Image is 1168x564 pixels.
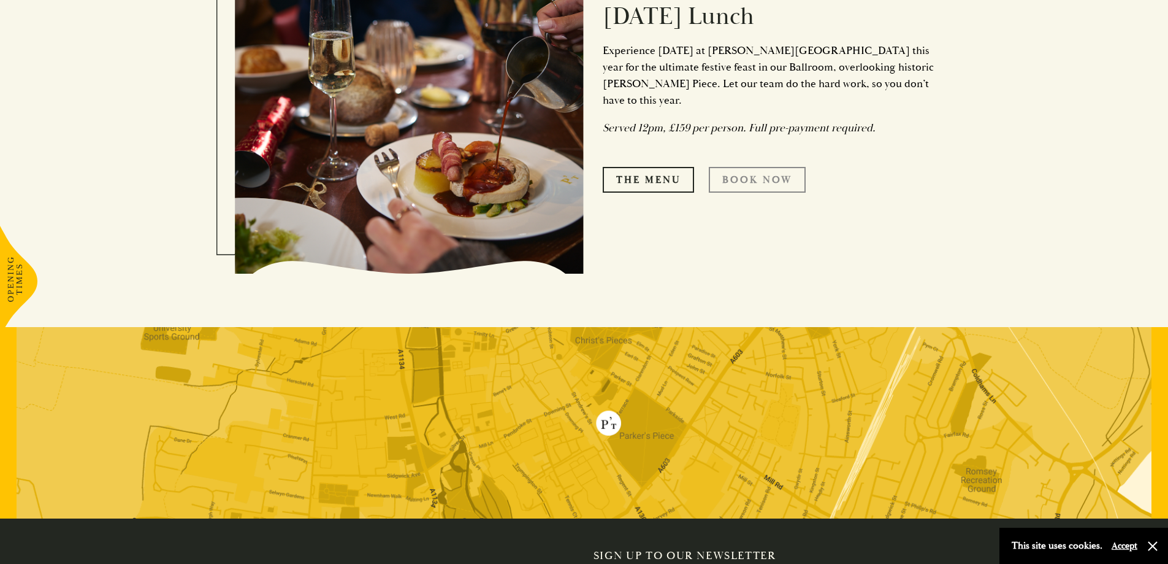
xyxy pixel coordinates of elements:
p: This site uses cookies. [1012,537,1102,555]
em: Served 12pm, £159 per person. Full pre-payment required. [603,121,876,135]
h2: [DATE] Lunch [603,2,934,31]
a: Book Now [709,167,806,193]
h2: Sign up to our newsletter [594,549,946,563]
p: Experience [DATE] at [PERSON_NAME][GEOGRAPHIC_DATA] this year for the ultimate festive feast in o... [603,42,934,109]
a: The Menu [603,167,694,193]
button: Accept [1112,540,1137,552]
img: map [17,327,1151,519]
button: Close and accept [1147,540,1159,552]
